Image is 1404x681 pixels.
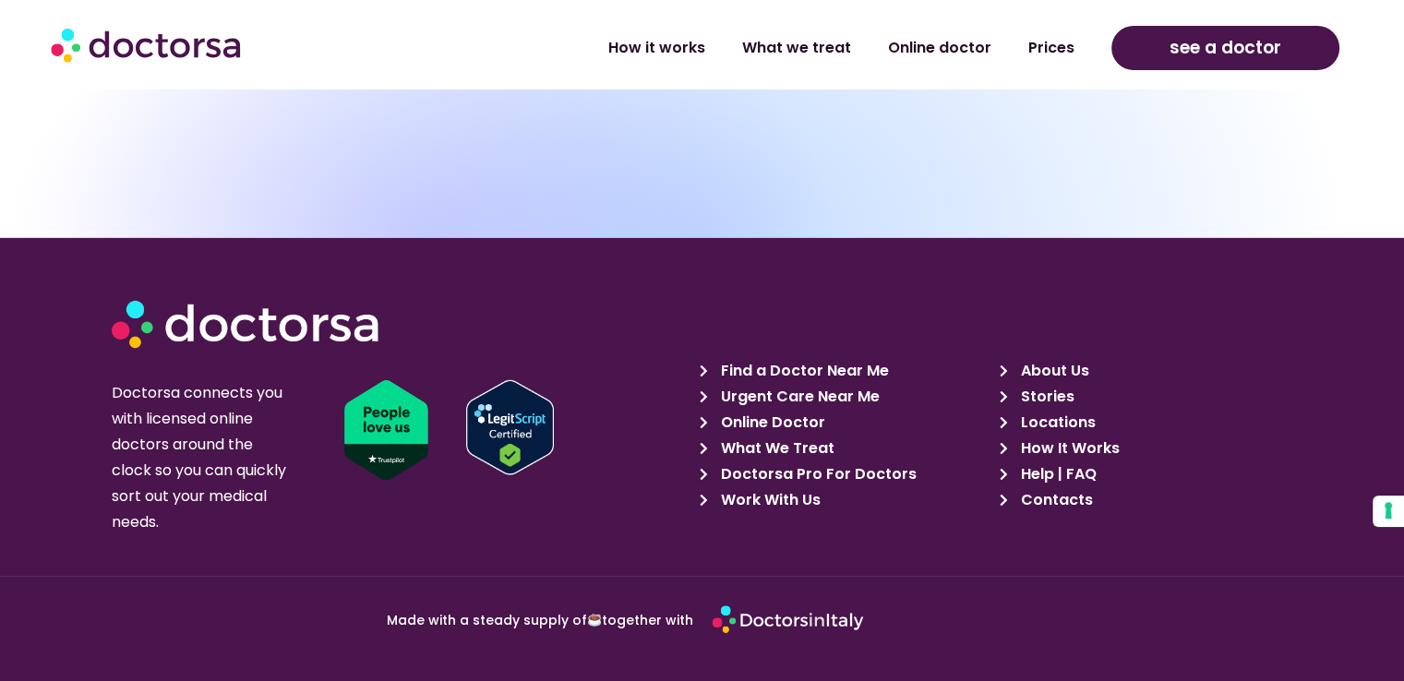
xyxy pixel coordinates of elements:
a: Find a Doctor Near Me [700,358,989,384]
span: What We Treat [716,436,834,461]
a: Prices [1010,27,1093,69]
a: Help | FAQ [1000,461,1289,487]
a: How it works [590,27,724,69]
a: What we treat [724,27,870,69]
p: Made with a steady supply of together with [206,614,693,627]
nav: Menu [370,27,1093,69]
a: Verify LegitScript Approval for www.doctorsa.com [466,380,713,475]
button: Your consent preferences for tracking technologies [1373,496,1404,527]
span: Help | FAQ [1015,461,1096,487]
a: How It Works [1000,436,1289,461]
a: Locations [1000,410,1289,436]
span: Locations [1015,410,1095,436]
a: Online doctor [870,27,1010,69]
a: Work With Us [700,487,989,513]
span: Urgent Care Near Me [716,384,880,410]
span: Find a Doctor Near Me [716,358,889,384]
a: About Us [1000,358,1289,384]
span: Contacts [1015,487,1092,513]
a: see a doctor [1111,26,1339,70]
span: see a doctor [1170,33,1281,63]
span: About Us [1015,358,1088,384]
span: Online Doctor [716,410,825,436]
img: Verify Approval for www.doctorsa.com [466,380,554,475]
span: Doctorsa Pro For Doctors [716,461,917,487]
p: Doctorsa connects you with licensed online doctors around the clock so you can quickly sort out y... [112,380,294,535]
a: Online Doctor [700,410,989,436]
a: Stories [1000,384,1289,410]
span: Stories [1015,384,1074,410]
a: Contacts [1000,487,1289,513]
span: How It Works [1015,436,1119,461]
a: Doctorsa Pro For Doctors [700,461,989,487]
a: What We Treat [700,436,989,461]
img: ☕ [588,614,601,627]
a: Urgent Care Near Me [700,384,989,410]
span: Work With Us [716,487,821,513]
